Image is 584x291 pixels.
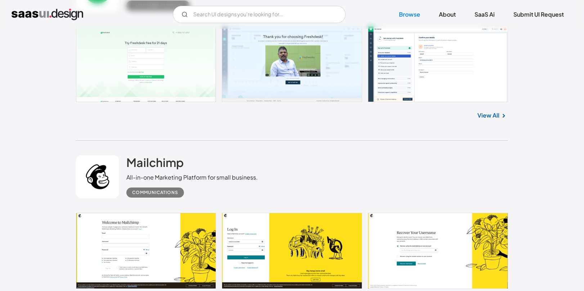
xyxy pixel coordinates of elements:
a: About [430,6,464,22]
a: Browse [390,6,429,22]
h2: Mailchimp [126,155,184,169]
a: Submit UI Request [505,6,572,22]
input: Search UI designs you're looking for... [173,6,346,23]
div: All-in-one Marketing Platform for small business. [126,173,258,182]
a: Mailchimp [126,155,184,173]
a: SaaS Ai [466,6,503,22]
a: View All [477,111,499,120]
form: Email Form [173,6,346,23]
div: Communications [132,188,178,197]
a: home [12,9,83,20]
